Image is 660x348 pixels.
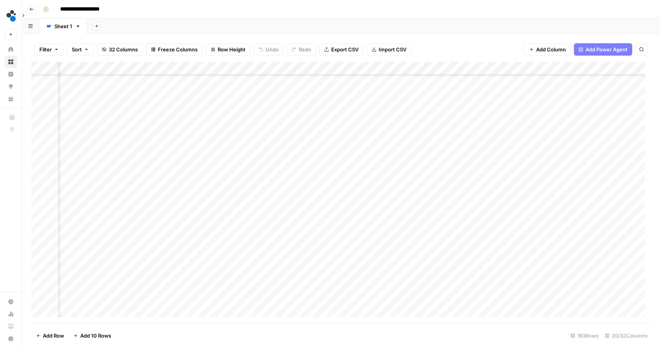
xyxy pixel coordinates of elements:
[379,46,406,53] span: Import CSV
[5,68,17,80] a: Insights
[5,308,17,320] a: Usage
[524,43,571,56] button: Add Column
[39,46,52,53] span: Filter
[97,43,143,56] button: 32 Columns
[5,320,17,333] a: Learning Hub
[5,93,17,105] a: Your Data
[146,43,203,56] button: Freeze Columns
[367,43,411,56] button: Import CSV
[158,46,198,53] span: Freeze Columns
[39,19,87,34] a: Sheet 1
[5,56,17,68] a: Browse
[5,6,17,25] button: Workspace: spot.ai
[218,46,245,53] span: Row Height
[31,329,69,342] button: Add Row
[80,332,111,340] span: Add 10 Rows
[206,43,250,56] button: Row Height
[602,329,651,342] div: 20/32 Columns
[5,9,19,23] img: spot.ai Logo
[299,46,311,53] span: Redo
[5,333,17,345] button: Help + Support
[586,46,628,53] span: Add Power Agent
[5,80,17,93] a: Opportunities
[574,43,632,56] button: Add Power Agent
[5,295,17,308] a: Settings
[69,329,116,342] button: Add 10 Rows
[34,43,64,56] button: Filter
[67,43,94,56] button: Sort
[43,332,64,340] span: Add Row
[266,46,279,53] span: Undo
[567,329,602,342] div: 193 Rows
[109,46,138,53] span: 32 Columns
[254,43,284,56] button: Undo
[319,43,364,56] button: Export CSV
[331,46,359,53] span: Export CSV
[536,46,566,53] span: Add Column
[287,43,316,56] button: Redo
[5,43,17,56] a: Home
[54,22,72,30] div: Sheet 1
[72,46,82,53] span: Sort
